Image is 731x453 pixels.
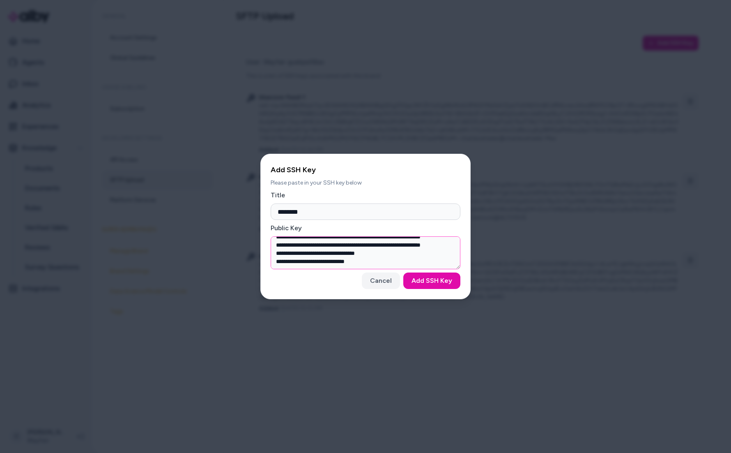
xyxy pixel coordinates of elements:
h2: Add SSH Key [271,164,460,176]
p: Please paste in your SSH key below [271,179,460,187]
button: Add SSH Key [403,273,460,289]
button: Cancel [362,273,400,289]
label: Public Key [271,224,302,232]
label: Title [271,191,285,199]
